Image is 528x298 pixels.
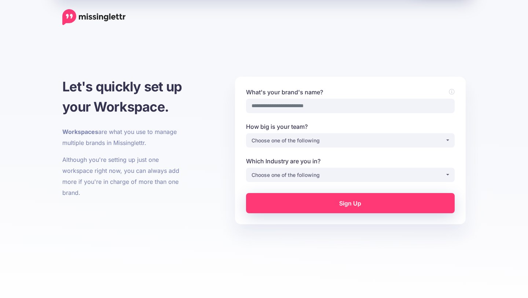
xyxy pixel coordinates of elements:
[246,168,455,182] button: Choose one of the following
[246,133,455,148] button: Choose one of the following
[252,136,445,145] div: Choose one of the following
[246,122,455,131] label: How big is your team?
[62,154,190,198] p: Although you're setting up just one workspace right now, you can always add more if you're in cha...
[62,126,190,148] p: are what you use to manage multiple brands in Missinglettr.
[252,171,445,179] div: Choose one of the following
[246,157,455,166] label: Which Industry are you in?
[246,88,455,97] label: What's your brand's name?
[62,128,98,135] b: Workspaces
[62,9,126,25] a: Home
[62,77,190,117] h1: Let's quickly set up your Workspace.
[246,193,455,213] a: Sign Up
